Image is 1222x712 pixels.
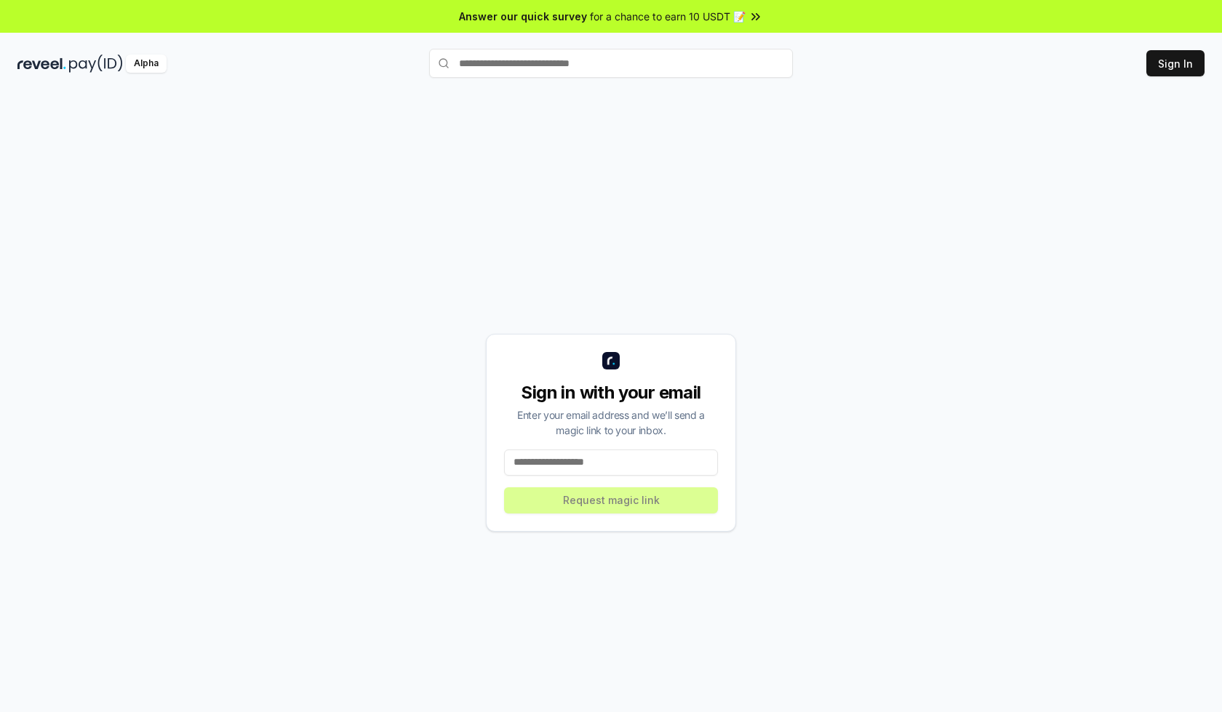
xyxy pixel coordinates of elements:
[69,55,123,73] img: pay_id
[602,352,620,369] img: logo_small
[17,55,66,73] img: reveel_dark
[1146,50,1205,76] button: Sign In
[590,9,746,24] span: for a chance to earn 10 USDT 📝
[504,381,718,404] div: Sign in with your email
[459,9,587,24] span: Answer our quick survey
[126,55,167,73] div: Alpha
[504,407,718,438] div: Enter your email address and we’ll send a magic link to your inbox.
